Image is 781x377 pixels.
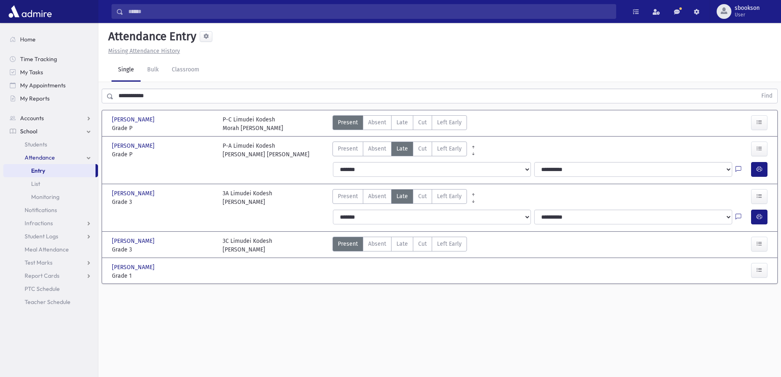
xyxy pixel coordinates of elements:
span: Present [338,240,358,248]
a: Home [3,33,98,46]
span: My Reports [20,95,50,102]
div: P-C Limudei Kodesh Morah [PERSON_NAME] [223,115,283,133]
span: Meal Attendance [25,246,69,253]
a: My Reports [3,92,98,105]
div: AttTypes [332,237,467,254]
span: Left Early [437,144,462,153]
span: List [31,180,40,187]
span: Present [338,192,358,201]
span: PTC Schedule [25,285,60,292]
a: Test Marks [3,256,98,269]
a: Notifications [3,203,98,217]
span: My Tasks [20,69,43,76]
span: Teacher Schedule [25,298,71,306]
a: Entry [3,164,96,177]
span: Left Early [437,118,462,127]
span: [PERSON_NAME] [112,142,156,150]
div: 3A Limudei Kodesh [PERSON_NAME] [223,189,272,206]
span: Cut [418,240,427,248]
span: Test Marks [25,259,52,266]
span: Cut [418,192,427,201]
span: [PERSON_NAME] [112,237,156,245]
span: School [20,128,37,135]
input: Search [123,4,616,19]
span: Home [20,36,36,43]
span: Grade 3 [112,245,214,254]
a: Infractions [3,217,98,230]
span: Entry [31,167,45,174]
span: Monitoring [31,193,59,201]
a: My Tasks [3,66,98,79]
span: Absent [368,240,386,248]
span: Report Cards [25,272,59,279]
a: Time Tracking [3,53,98,66]
span: Left Early [437,192,462,201]
a: List [3,177,98,190]
span: Late [396,144,408,153]
span: My Appointments [20,82,66,89]
button: Find [756,89,777,103]
span: User [735,11,760,18]
a: Monitoring [3,190,98,203]
span: Present [338,144,358,153]
span: Present [338,118,358,127]
span: [PERSON_NAME] [112,189,156,198]
span: [PERSON_NAME] [112,263,156,272]
span: Time Tracking [20,55,57,63]
div: AttTypes [332,142,467,159]
a: Bulk [141,59,165,82]
a: Attendance [3,151,98,164]
a: Classroom [165,59,206,82]
span: Student Logs [25,233,58,240]
span: Grade P [112,124,214,133]
div: AttTypes [332,189,467,206]
span: Left Early [437,240,462,248]
img: AdmirePro [7,3,54,20]
span: Absent [368,144,386,153]
span: Attendance [25,154,55,161]
a: Meal Attendance [3,243,98,256]
span: [PERSON_NAME] [112,115,156,124]
a: PTC Schedule [3,282,98,295]
span: Late [396,118,408,127]
u: Missing Attendance History [108,48,180,55]
span: Late [396,192,408,201]
a: Single [112,59,141,82]
div: AttTypes [332,115,467,133]
span: Students [25,141,47,148]
span: Absent [368,118,386,127]
span: Grade 3 [112,198,214,206]
a: Teacher Schedule [3,295,98,308]
a: Students [3,138,98,151]
a: Student Logs [3,230,98,243]
span: Grade 1 [112,272,214,280]
span: Cut [418,118,427,127]
a: Report Cards [3,269,98,282]
span: Accounts [20,114,44,122]
a: Missing Attendance History [105,48,180,55]
a: School [3,125,98,138]
span: Cut [418,144,427,153]
div: P-A Limudei Kodesh [PERSON_NAME] [PERSON_NAME] [223,142,310,159]
span: Absent [368,192,386,201]
span: Notifications [25,206,57,214]
h5: Attendance Entry [105,30,196,43]
span: Late [396,240,408,248]
span: sbookson [735,5,760,11]
span: Infractions [25,219,53,227]
div: 3C Limudei Kodesh [PERSON_NAME] [223,237,272,254]
a: Accounts [3,112,98,125]
span: Grade P [112,150,214,159]
a: My Appointments [3,79,98,92]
